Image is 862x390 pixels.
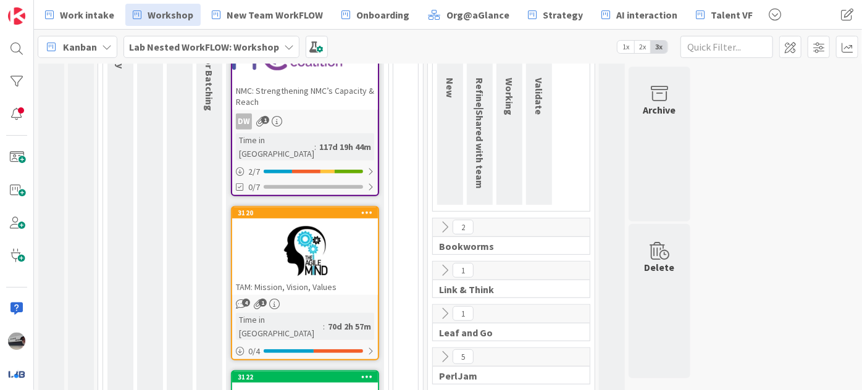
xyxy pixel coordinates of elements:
span: 2 / 7 [248,165,260,178]
a: NMC: Strengthening NMC’s Capacity & ReachDWTime in [GEOGRAPHIC_DATA]:117d 19h 44m2/70/7 [231,10,379,196]
div: TAM: Mission, Vision, Values [232,279,378,295]
span: Talent VF [711,7,753,22]
span: New Team WorkFLOW [227,7,323,22]
a: Workshop [125,4,201,26]
span: Refine|Shared with team [474,78,486,189]
span: Discovery [114,25,127,68]
div: DW [236,114,252,130]
span: Org@aGlance [446,7,509,22]
span: Onboarding [356,7,409,22]
span: 1 [259,299,267,307]
span: Leaf and Go [439,326,574,339]
div: 70d 2h 57m [325,320,374,333]
a: 3120TAM: Mission, Vision, ValuesTime in [GEOGRAPHIC_DATA]:70d 2h 57m0/4 [231,206,379,360]
div: DW [232,114,378,130]
span: Work intake [60,7,114,22]
span: Link & Think [439,283,574,296]
a: Talent VF [688,4,760,26]
div: 3120 [232,207,378,218]
a: Strategy [521,4,590,26]
span: : [323,320,325,333]
div: Time in [GEOGRAPHIC_DATA] [236,133,314,160]
span: 2x [634,41,651,53]
span: 1 [453,306,474,321]
span: Validate [533,78,545,115]
span: 0/7 [248,181,260,194]
span: 2 [453,220,474,234]
div: 3120TAM: Mission, Vision, Values [232,207,378,295]
div: 3120 [238,209,378,217]
span: : [314,140,316,154]
span: Working [503,78,516,115]
span: 1 [453,263,474,278]
a: Onboarding [334,4,417,26]
span: 1 [261,116,269,124]
span: Workshop [148,7,193,22]
div: 0/4 [232,344,378,359]
span: AI interaction [616,7,677,22]
div: NMC: Strengthening NMC’s Capacity & Reach [232,83,378,110]
span: New [444,78,456,97]
div: Delete [645,260,675,275]
div: Time in [GEOGRAPHIC_DATA] [236,313,323,340]
a: AI interaction [594,4,685,26]
div: 2/7 [232,164,378,180]
b: Lab Nested WorkFLOW: Workshop [129,41,279,53]
span: Bookworms [439,240,574,252]
span: 3x [651,41,667,53]
a: Org@aGlance [421,4,517,26]
span: Ready for Batching [203,25,215,111]
div: 3122 [238,373,378,381]
span: 0 / 4 [248,345,260,358]
div: Archive [643,102,676,117]
img: Visit kanbanzone.com [8,7,25,25]
span: Strategy [543,7,583,22]
div: 117d 19h 44m [316,140,374,154]
input: Quick Filter... [680,36,773,58]
span: PerlJam [439,370,574,382]
img: avatar [8,365,25,383]
a: New Team WorkFLOW [204,4,330,26]
span: 4 [242,299,250,307]
span: 1x [617,41,634,53]
img: jB [8,333,25,350]
span: Kanban [63,39,97,54]
a: Work intake [38,4,122,26]
span: 5 [453,349,474,364]
div: 3122 [232,371,378,383]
